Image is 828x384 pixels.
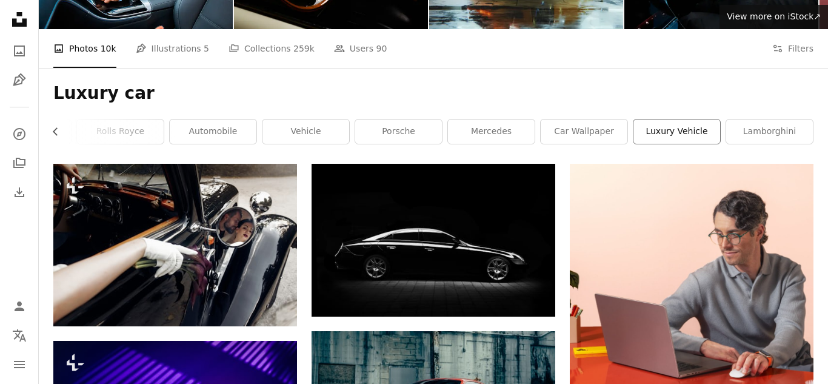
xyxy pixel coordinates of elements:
a: Collections [7,151,32,175]
a: car wallpaper [541,120,627,144]
a: Home — Unsplash [7,7,32,34]
img: luxury elegant wedding couple kissing and embracing in stylish black car. unusual view in mirror.... [53,164,297,326]
a: View more on iStock↗ [719,5,828,29]
span: 5 [204,42,209,55]
img: black sedan [312,164,555,317]
a: Explore [7,122,32,146]
button: Language [7,323,32,348]
h1: Luxury car [53,83,813,104]
a: Download History [7,180,32,204]
button: Filters [772,29,813,68]
button: Menu [7,352,32,377]
a: Log in / Sign up [7,294,32,318]
a: vehicle [262,120,349,144]
a: luxury vehicle [633,120,720,144]
span: View more on iStock ↗ [727,12,821,21]
a: Photos [7,39,32,63]
a: Illustrations 5 [136,29,209,68]
a: Users 90 [334,29,387,68]
button: scroll list to the left [53,120,67,144]
a: Illustrations [7,68,32,92]
a: mercedes [448,120,535,144]
span: 90 [376,42,387,55]
span: 259k [293,42,315,55]
a: porsche [355,120,442,144]
a: automobile [170,120,256,144]
a: luxury elegant wedding couple kissing and embracing in stylish black car. unusual view in mirror.... [53,240,297,251]
a: Collections 259k [229,29,315,68]
a: rolls royce [77,120,164,144]
a: black sedan [312,235,555,246]
a: lamborghini [726,120,813,144]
